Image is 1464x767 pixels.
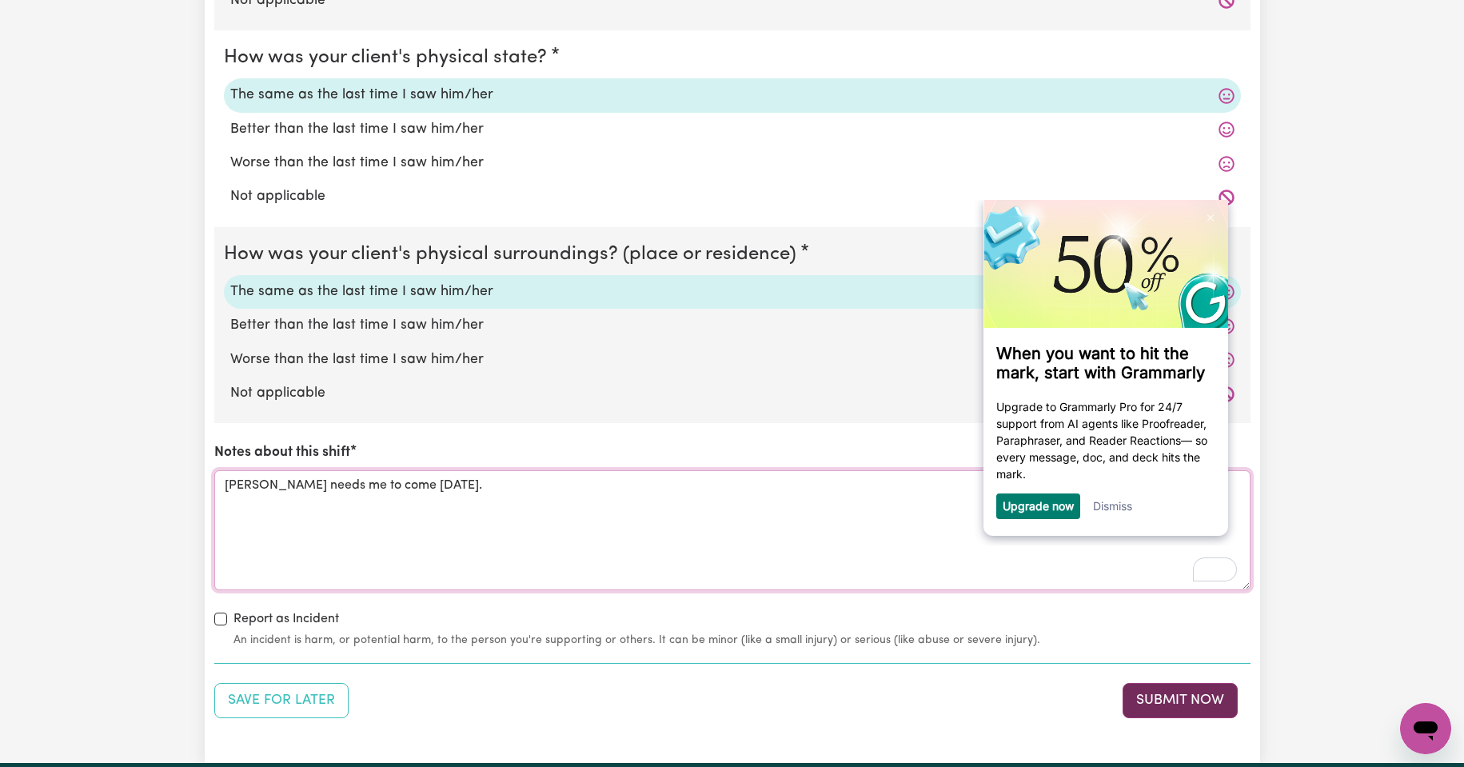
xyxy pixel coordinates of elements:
a: Dismiss [118,299,158,313]
label: Not applicable [230,383,1235,404]
label: Report as Incident [233,609,339,629]
label: The same as the last time I saw him/her [230,85,1235,106]
label: Notes about this shift [214,442,350,463]
small: An incident is harm, or potential harm, to the person you're supporting or others. It can be mino... [233,632,1251,649]
textarea: To enrich screen reader interactions, please activate Accessibility in Grammarly extension settings [214,470,1251,590]
iframe: Button to launch messaging window [1400,703,1451,754]
label: The same as the last time I saw him/her [230,282,1235,302]
legend: How was your client's physical surroundings? (place or residence) [224,240,803,269]
img: close_x_white.png [233,14,239,22]
label: Worse than the last time I saw him/her [230,153,1235,174]
legend: How was your client's physical state? [224,43,553,72]
button: Save your job report [214,683,349,718]
label: Worse than the last time I saw him/her [230,350,1235,370]
label: Better than the last time I saw him/her [230,315,1235,336]
a: Upgrade now [28,299,99,313]
button: Submit your job report [1123,683,1238,718]
p: Upgrade to Grammarly Pro for 24/7 support from AI agents like Proofreader, Paraphraser, and Reade... [22,198,241,282]
label: Better than the last time I saw him/her [230,119,1235,140]
h3: When you want to hit the mark, start with Grammarly [22,144,241,182]
label: Not applicable [230,186,1235,207]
